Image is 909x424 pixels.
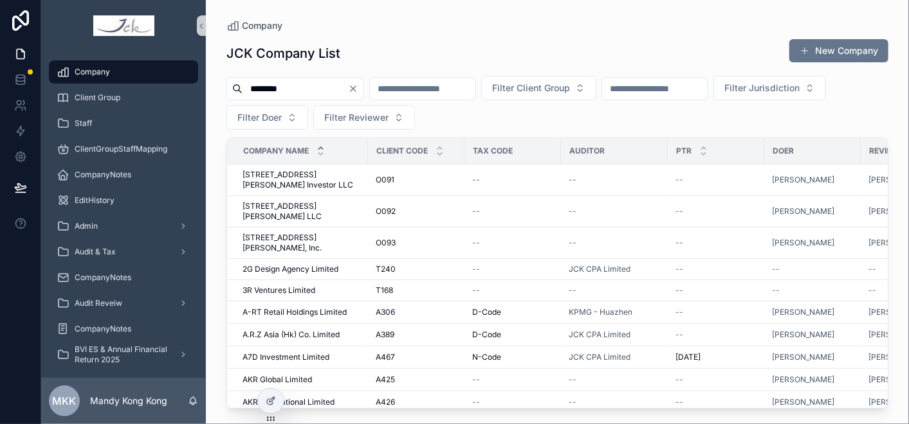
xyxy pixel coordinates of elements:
a: A426 [376,397,457,407]
a: -- [675,375,757,385]
span: -- [472,264,480,274]
span: -- [472,285,480,296]
a: CompanyNotes [49,266,198,289]
span: -- [675,330,683,340]
span: MKK [53,393,77,409]
a: -- [569,175,660,185]
a: Client Group [49,86,198,109]
a: AKR International Limited [243,397,360,407]
span: Audit Reveiw [75,298,122,308]
a: -- [569,285,660,296]
a: 2G Design Agency Limited [243,264,360,274]
a: -- [675,330,757,340]
a: Audit Reveiw [49,292,198,315]
div: scrollable content [41,51,206,378]
a: [PERSON_NAME] [772,175,834,185]
a: JCK CPA Limited [569,352,660,362]
a: KPMG - Huazhen [569,307,660,317]
span: N-Code [472,352,501,362]
a: [PERSON_NAME] [772,352,834,362]
a: A389 [376,330,457,340]
a: -- [472,375,553,385]
span: A7D Investment Limited [243,352,329,362]
a: CompanyNotes [49,163,198,186]
button: Select Button [713,76,826,100]
h1: JCK Company List [226,44,340,62]
a: -- [472,206,553,216]
a: -- [675,175,757,185]
span: A425 [376,375,395,385]
p: Mandy Kong Kong [90,394,167,407]
a: -- [772,285,853,296]
a: Staff [49,112,198,135]
a: -- [569,397,660,407]
a: BVI ES & Annual Financial Return 2025 [49,343,198,366]
span: -- [675,264,683,274]
span: D-Code [472,307,501,317]
span: A389 [376,330,394,340]
span: Tax Code [473,146,513,156]
a: -- [675,307,757,317]
span: BVI ES & Annual Financial Return 2025 [75,344,169,365]
span: A.R.Z Asia (Hk) Co. Limited [243,330,340,340]
a: O092 [376,206,457,216]
span: Client Group [75,93,120,103]
a: CompanyNotes [49,317,198,340]
span: -- [569,175,576,185]
a: N-Code [472,352,553,362]
span: CompanyNotes [75,324,131,334]
a: [PERSON_NAME] [772,375,834,385]
a: -- [675,206,757,216]
a: JCK CPA Limited [569,352,630,362]
a: D-Code [472,307,553,317]
a: [PERSON_NAME] [772,397,834,407]
span: Company [242,19,282,32]
a: [PERSON_NAME] [772,330,834,340]
a: T168 [376,285,457,296]
span: PTR [676,146,692,156]
button: New Company [789,39,888,62]
a: A467 [376,352,457,362]
span: -- [772,285,780,296]
a: Company [226,19,282,32]
span: -- [472,397,480,407]
a: A306 [376,307,457,317]
span: JCK CPA Limited [569,330,630,340]
a: EditHistory [49,189,198,212]
span: O091 [376,175,394,185]
span: -- [675,206,683,216]
span: O093 [376,238,396,248]
span: CompanyNotes [75,170,131,180]
button: Select Button [481,76,596,100]
a: A7D Investment Limited [243,352,360,362]
a: 3R Ventures Limited [243,285,360,296]
a: Admin [49,215,198,238]
a: [PERSON_NAME] [772,175,853,185]
a: -- [569,375,660,385]
a: [DATE] [675,352,757,362]
a: [PERSON_NAME] [772,206,834,216]
button: Select Button [313,105,415,130]
a: [PERSON_NAME] [772,352,853,362]
span: A467 [376,352,395,362]
a: -- [675,397,757,407]
span: Client Code [376,146,428,156]
a: A.R.Z Asia (Hk) Co. Limited [243,330,360,340]
span: Filter Doer [237,111,282,124]
a: -- [675,238,757,248]
a: T240 [376,264,457,274]
a: Audit & Tax [49,240,198,263]
a: Company [49,60,198,84]
span: T168 [376,285,393,296]
span: Admin [75,221,98,231]
a: -- [472,285,553,296]
span: -- [569,206,576,216]
span: Staff [75,118,92,128]
span: -- [772,264,780,274]
a: [PERSON_NAME] [772,307,834,317]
